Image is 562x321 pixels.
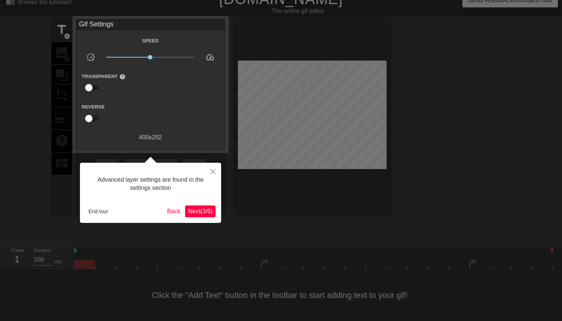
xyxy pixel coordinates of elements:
[164,205,184,217] button: Back
[185,205,216,217] button: Next
[85,168,216,200] div: Advanced layer settings are found in the settings section
[188,208,213,214] span: Next ( 3 / 6 )
[205,163,221,180] button: Close
[85,206,111,217] button: End tour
